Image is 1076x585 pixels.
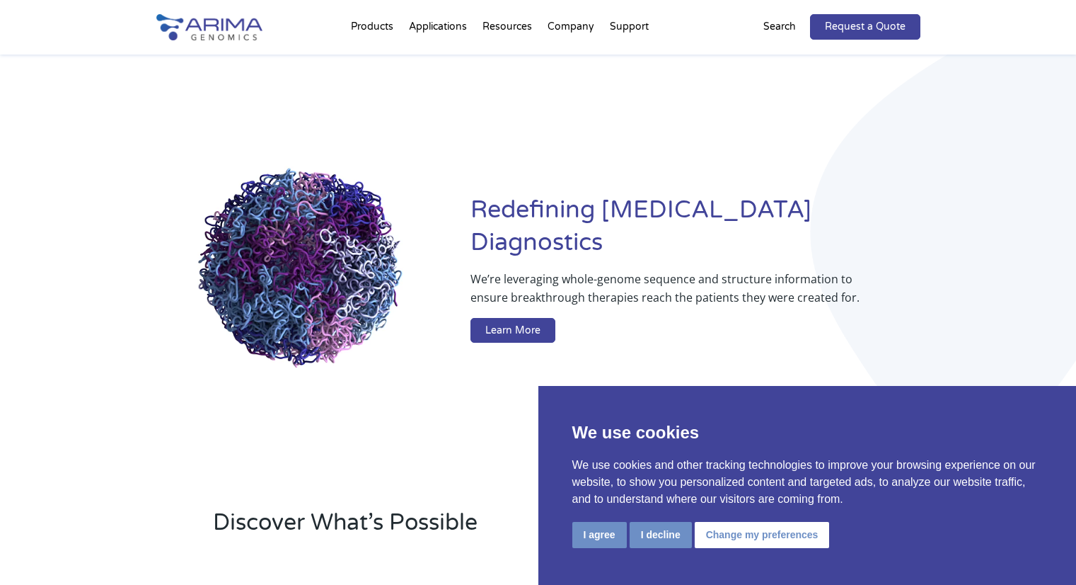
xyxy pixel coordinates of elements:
[572,420,1043,445] p: We use cookies
[810,14,920,40] a: Request a Quote
[1005,517,1076,585] iframe: Chat Widget
[695,522,830,548] button: Change my preferences
[213,507,719,550] h2: Discover What’s Possible
[572,457,1043,508] p: We use cookies and other tracking technologies to improve your browsing experience on our website...
[763,18,796,36] p: Search
[572,522,627,548] button: I agree
[630,522,692,548] button: I decline
[156,14,262,40] img: Arima-Genomics-logo
[470,194,920,270] h1: Redefining [MEDICAL_DATA] Diagnostics
[470,318,555,343] a: Learn More
[470,270,863,318] p: We’re leveraging whole-genome sequence and structure information to ensure breakthrough therapies...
